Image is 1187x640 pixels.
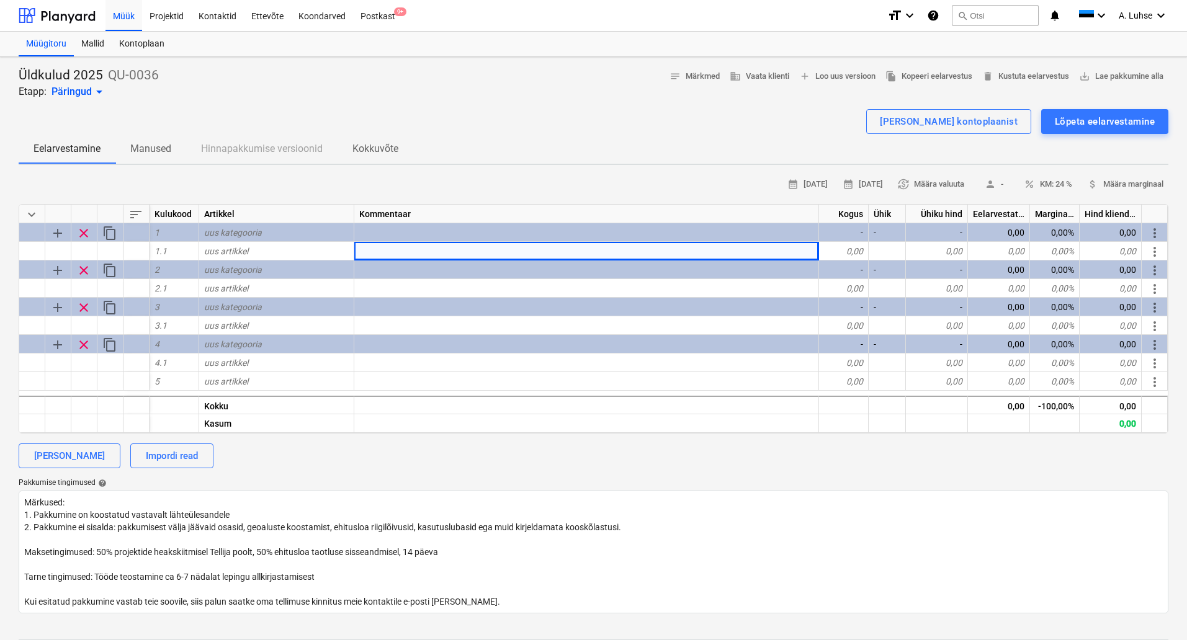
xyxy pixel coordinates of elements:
[1079,69,1163,84] span: Lae pakkumine alla
[906,242,968,260] div: 0,00
[1147,375,1162,389] span: Rohkem toiminguid
[1147,244,1162,259] span: Rohkem toiminguid
[985,179,996,190] span: person
[906,223,968,242] div: -
[130,141,171,156] p: Manused
[1030,353,1080,372] div: 0,00%
[725,67,794,86] button: Vaata klienti
[670,69,720,84] span: Märkmed
[885,71,897,82] span: file_copy
[155,265,159,275] span: 2
[1030,242,1080,260] div: 0,00%
[1080,316,1142,335] div: 0,00
[34,448,105,464] div: [PERSON_NAME]
[112,32,172,56] a: Kontoplaan
[787,179,799,190] span: calendar_month
[787,177,828,192] span: [DATE]
[19,84,47,99] p: Etapp:
[880,113,1018,130] div: [PERSON_NAME] kontoplaanist
[843,177,883,192] span: [DATE]
[204,302,262,312] span: uus kategooria
[906,279,968,298] div: 0,00
[108,67,159,84] p: QU-0036
[880,67,977,86] button: Kopeeri eelarvestus
[1082,175,1168,194] button: Määra marginaal
[898,177,964,192] span: Määra valuuta
[869,260,906,279] div: -
[1147,282,1162,296] span: Rohkem toiminguid
[906,260,968,279] div: -
[670,71,681,82] span: notes
[869,223,906,242] div: -
[354,205,819,223] div: Kommentaar
[982,69,1069,84] span: Kustuta eelarvestus
[155,321,167,331] span: 3.1
[52,84,107,99] div: Päringud
[819,223,869,242] div: -
[19,32,74,56] a: Müügitoru
[1041,109,1168,134] button: Lõpeta eelarvestamine
[968,335,1030,353] div: 0,00
[204,228,262,238] span: uus kategooria
[1125,580,1187,640] div: Vestlusvidin
[819,316,869,335] div: 0,00
[979,177,1009,192] span: -
[1019,175,1077,194] button: KM: 24 %
[102,337,117,352] span: Dubleeri kategooriat
[1080,298,1142,316] div: 0,00
[199,414,354,433] div: Kasum
[352,141,398,156] p: Kokkuvõte
[102,300,117,315] span: Dubleeri kategooriat
[968,298,1030,316] div: 0,00
[1030,298,1080,316] div: 0,00%
[1147,337,1162,352] span: Rohkem toiminguid
[204,321,248,331] span: uus artikkel
[1055,113,1155,130] div: Lõpeta eelarvestamine
[1087,177,1163,192] span: Määra marginaal
[1147,319,1162,334] span: Rohkem toiminguid
[819,298,869,316] div: -
[1147,263,1162,278] span: Rohkem toiminguid
[96,479,107,487] span: help
[968,205,1030,223] div: Eelarvestatud maksumus
[50,300,65,315] span: Lisa reale alamkategooria
[102,263,117,278] span: Dubleeri kategooriat
[906,298,968,316] div: -
[24,207,39,222] span: Ahenda kõik kategooriad
[968,279,1030,298] div: 0,00
[155,302,159,312] span: 3
[1080,223,1142,242] div: 0,00
[1030,396,1080,414] div: -100,00%
[204,246,248,256] span: uus artikkel
[898,179,909,190] span: currency_exchange
[1080,205,1142,223] div: Hind kliendile
[869,205,906,223] div: Ühik
[869,298,906,316] div: -
[92,84,107,99] span: arrow_drop_down
[1147,300,1162,315] span: Rohkem toiminguid
[1080,372,1142,391] div: 0,00
[1024,179,1035,190] span: percent
[1080,242,1142,260] div: 0,00
[1080,279,1142,298] div: 0,00
[76,300,91,315] span: Eemalda rida
[982,71,993,82] span: delete
[130,443,213,468] button: Impordi read
[794,67,880,86] button: Loo uus versioon
[155,358,167,368] span: 4.1
[843,179,854,190] span: calendar_month
[906,205,968,223] div: Ühiku hind
[906,316,968,335] div: 0,00
[1080,260,1142,279] div: 0,00
[204,265,262,275] span: uus kategooria
[155,376,159,386] span: 5
[74,32,112,56] div: Mallid
[1125,580,1187,640] iframe: Chat Widget
[76,337,91,352] span: Eemalda rida
[19,67,103,84] p: Üldkulud 2025
[819,242,869,260] div: 0,00
[50,263,65,278] span: Lisa reale alamkategooria
[893,175,969,194] button: Määra valuuta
